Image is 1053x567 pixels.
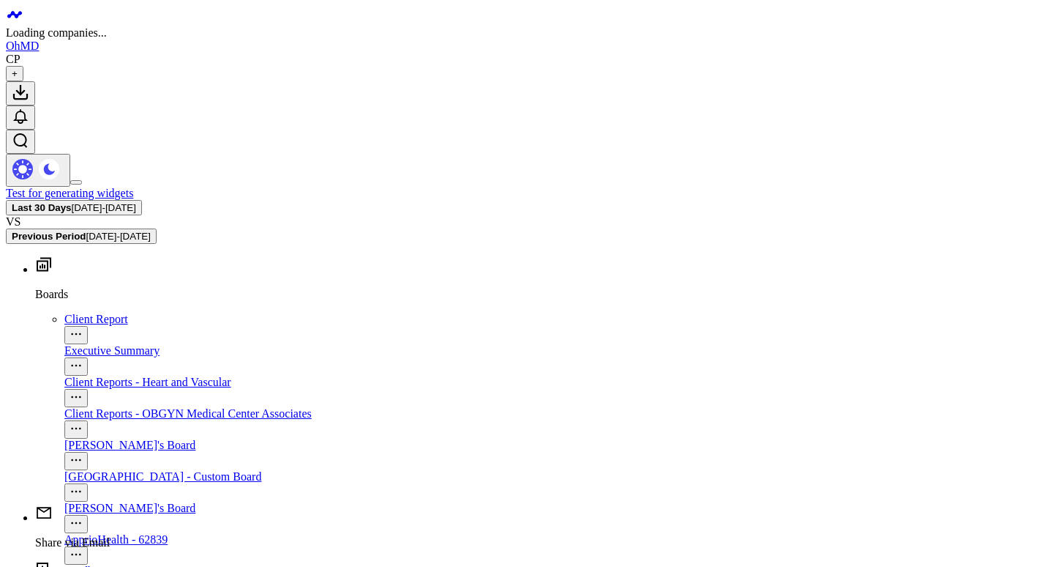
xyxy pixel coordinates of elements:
[6,66,23,81] button: +
[64,376,1047,389] div: Client Reports - Heart and Vascular
[64,439,1047,468] a: [PERSON_NAME]'s BoardOpen board menu
[64,313,1047,326] div: Client Report
[6,200,142,215] button: Last 30 Days[DATE]-[DATE]
[12,231,86,242] b: Previous Period
[64,420,88,439] button: Open board menu
[64,407,1047,420] div: Client Reports - OBGYN Medical Center Associates
[64,376,1047,405] a: Client Reports - Heart and VascularOpen board menu
[64,533,1047,546] div: ApprioHealth - 62839
[64,483,88,502] button: Open board menu
[64,502,1047,515] div: [PERSON_NAME]'s Board
[64,452,88,470] button: Open board menu
[6,187,133,199] a: Test for generating widgets
[64,389,88,407] button: Open board menu
[64,546,88,565] button: Open board menu
[64,344,1047,357] div: Executive Summary
[64,515,88,533] button: Open board menu
[64,470,1047,483] div: [GEOGRAPHIC_DATA] - Custom Board
[64,313,1047,342] a: Client ReportOpen board menu
[6,130,35,154] button: Open search
[6,26,1047,40] div: Loading companies...
[72,202,136,213] span: [DATE] - [DATE]
[64,407,1047,437] a: Client Reports - OBGYN Medical Center AssociatesOpen board menu
[64,344,1047,374] a: Executive SummaryOpen board menu
[12,68,18,79] span: +
[64,533,1047,563] a: ApprioHealth - 62839Open board menu
[35,536,1047,549] p: Share via Email
[64,470,1047,500] a: [GEOGRAPHIC_DATA] - Custom BoardOpen board menu
[64,357,88,376] button: Open board menu
[86,231,150,242] span: [DATE] - [DATE]
[12,202,72,213] b: Last 30 Days
[6,40,39,52] a: OhMD
[6,215,1047,229] div: VS
[6,229,157,244] button: Previous Period[DATE]-[DATE]
[35,288,1047,301] p: Boards
[64,439,1047,452] div: [PERSON_NAME]'s Board
[64,326,88,344] button: Open board menu
[6,53,20,66] div: CP
[64,502,1047,531] a: [PERSON_NAME]'s BoardOpen board menu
